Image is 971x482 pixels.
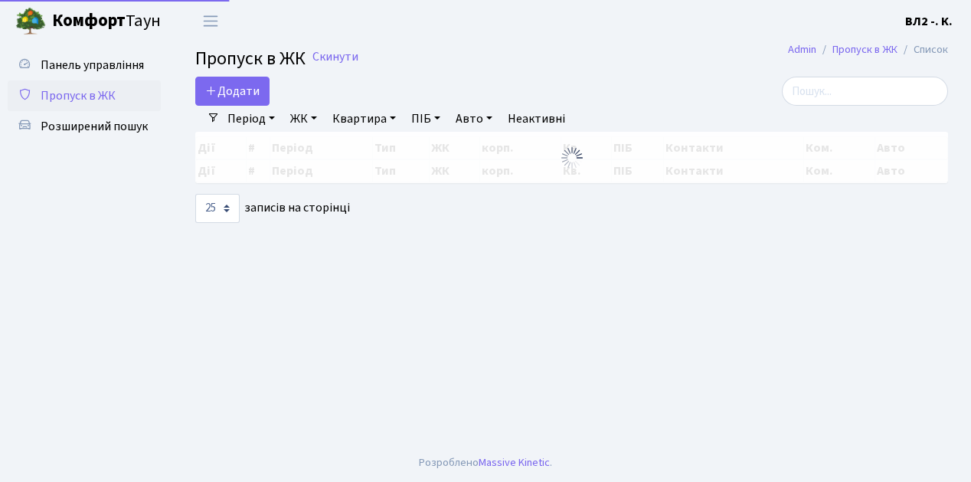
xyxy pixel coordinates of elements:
[832,41,897,57] a: Пропуск в ЖК
[15,6,46,37] img: logo.png
[284,106,323,132] a: ЖК
[41,57,144,74] span: Панель управління
[782,77,948,106] input: Пошук...
[405,106,446,132] a: ПІБ
[326,106,402,132] a: Квартира
[479,454,550,471] a: Massive Kinetic
[765,34,971,66] nav: breadcrumb
[191,8,230,34] button: Переключити навігацію
[560,146,584,170] img: Обробка...
[195,45,306,72] span: Пропуск в ЖК
[41,87,116,104] span: Пропуск в ЖК
[419,454,552,471] div: Розроблено .
[312,50,358,64] a: Скинути
[195,77,270,106] a: Додати
[502,106,571,132] a: Неактивні
[8,111,161,142] a: Розширений пошук
[905,12,953,31] a: ВЛ2 -. К.
[788,41,816,57] a: Admin
[195,194,240,223] select: записів на сторінці
[41,118,148,135] span: Розширений пошук
[905,13,953,30] b: ВЛ2 -. К.
[450,106,499,132] a: Авто
[221,106,281,132] a: Період
[205,83,260,100] span: Додати
[195,194,350,223] label: записів на сторінці
[52,8,126,33] b: Комфорт
[8,50,161,80] a: Панель управління
[8,80,161,111] a: Пропуск в ЖК
[52,8,161,34] span: Таун
[897,41,948,58] li: Список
